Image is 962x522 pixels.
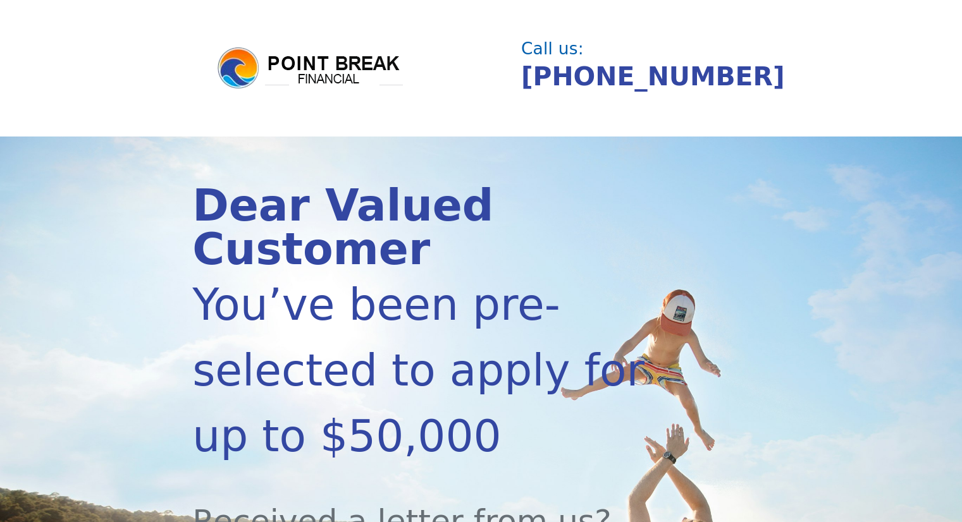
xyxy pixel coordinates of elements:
div: Dear Valued Customer [192,184,683,272]
a: [PHONE_NUMBER] [521,61,785,92]
img: logo.png [216,46,405,91]
div: Call us: [521,40,762,57]
div: You’ve been pre-selected to apply for up to $50,000 [192,272,683,469]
